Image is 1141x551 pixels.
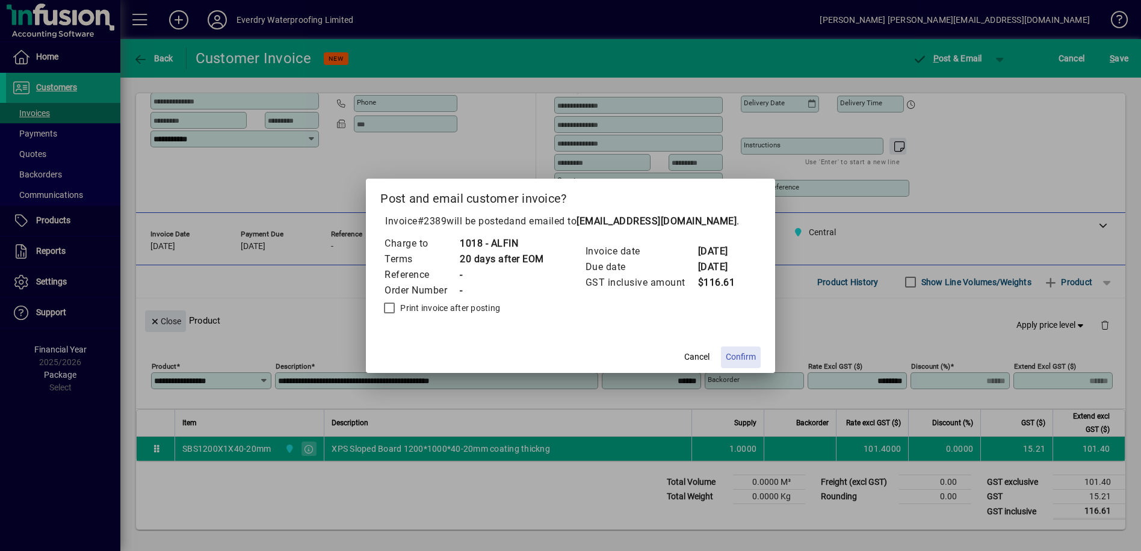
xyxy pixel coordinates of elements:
td: Invoice date [585,244,697,259]
h2: Post and email customer invoice? [366,179,775,214]
td: Terms [384,251,459,267]
b: [EMAIL_ADDRESS][DOMAIN_NAME] [577,215,737,227]
td: Order Number [384,283,459,298]
td: Charge to [384,236,459,251]
span: Confirm [726,351,756,363]
span: Cancel [684,351,710,363]
button: Confirm [721,346,761,368]
p: Invoice will be posted . [380,214,761,229]
td: GST inclusive amount [585,275,697,291]
td: [DATE] [697,259,746,275]
label: Print invoice after posting [398,302,500,314]
td: 1018 - ALFIN [459,236,544,251]
button: Cancel [678,346,716,368]
span: #2389 [418,215,447,227]
td: - [459,283,544,298]
td: 20 days after EOM [459,251,544,267]
td: [DATE] [697,244,746,259]
td: - [459,267,544,283]
td: Due date [585,259,697,275]
span: and emailed to [509,215,737,227]
td: $116.61 [697,275,746,291]
td: Reference [384,267,459,283]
